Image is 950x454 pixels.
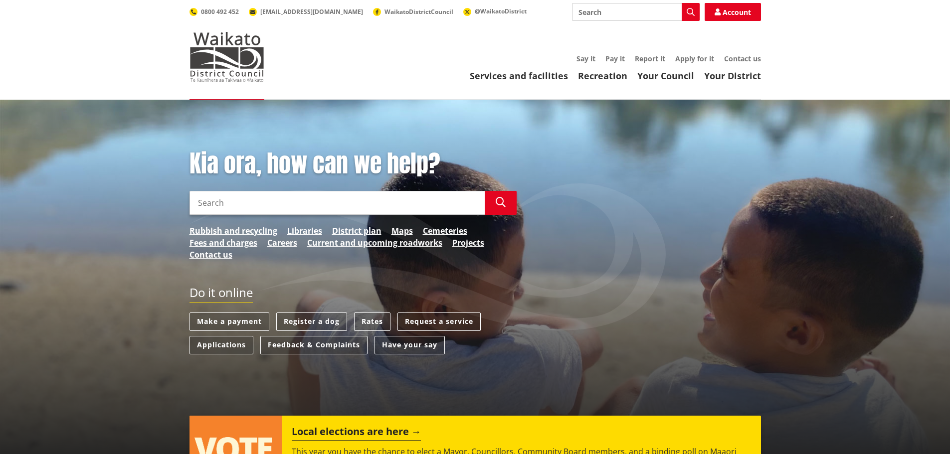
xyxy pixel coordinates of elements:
[267,237,297,249] a: Careers
[373,7,453,16] a: WaikatoDistrictCouncil
[287,225,322,237] a: Libraries
[384,7,453,16] span: WaikatoDistrictCouncil
[190,237,257,249] a: Fees and charges
[190,225,277,237] a: Rubbish and recycling
[201,7,239,16] span: 0800 492 452
[249,7,363,16] a: [EMAIL_ADDRESS][DOMAIN_NAME]
[391,225,413,237] a: Maps
[190,32,264,82] img: Waikato District Council - Te Kaunihera aa Takiwaa o Waikato
[190,286,253,303] h2: Do it online
[463,7,527,15] a: @WaikatoDistrict
[470,70,568,82] a: Services and facilities
[605,54,625,63] a: Pay it
[475,7,527,15] span: @WaikatoDistrict
[276,312,347,331] a: Register a dog
[260,7,363,16] span: [EMAIL_ADDRESS][DOMAIN_NAME]
[635,54,665,63] a: Report it
[576,54,595,63] a: Say it
[332,225,381,237] a: District plan
[307,237,442,249] a: Current and upcoming roadworks
[190,7,239,16] a: 0800 492 452
[190,150,517,178] h1: Kia ora, how can we help?
[675,54,714,63] a: Apply for it
[637,70,694,82] a: Your Council
[423,225,467,237] a: Cemeteries
[375,336,445,354] a: Have your say
[572,3,700,21] input: Search input
[397,312,481,331] a: Request a service
[190,191,485,215] input: Search input
[704,70,761,82] a: Your District
[724,54,761,63] a: Contact us
[578,70,627,82] a: Recreation
[354,312,390,331] a: Rates
[190,249,232,261] a: Contact us
[292,426,421,441] h2: Local elections are here
[190,336,253,354] a: Applications
[705,3,761,21] a: Account
[452,237,484,249] a: Projects
[260,336,368,354] a: Feedback & Complaints
[190,312,269,331] a: Make a payment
